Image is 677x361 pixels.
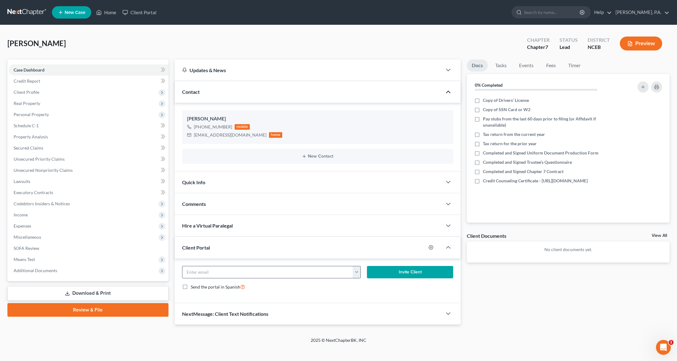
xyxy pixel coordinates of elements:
iframe: Intercom live chat [656,340,671,355]
a: Tasks [490,59,512,72]
a: Lawsuits [9,176,168,187]
div: Updates & News [182,67,435,73]
input: Enter email [182,266,353,278]
div: [EMAIL_ADDRESS][DOMAIN_NAME] [194,132,266,138]
span: Secured Claims [14,145,43,150]
span: New Case [65,10,85,15]
input: Search by name... [524,7,581,18]
div: District [588,37,610,44]
div: mobile [235,124,250,130]
span: Schedule C-1 [14,123,39,128]
span: Quick Info [182,179,205,185]
span: Pay stubs from the last 60 days prior to filing (or Affidavit if unavailable) [483,116,614,128]
span: Client Portal [182,245,210,250]
a: Schedule C-1 [9,120,168,131]
span: Expenses [14,223,31,228]
a: Executory Contracts [9,187,168,198]
div: 2025 © NextChapterBK, INC [162,337,515,348]
div: Chapter [527,37,550,44]
div: [PHONE_NUMBER] [194,124,232,130]
span: Hire a Virtual Paralegal [182,223,233,228]
a: Property Analysis [9,131,168,142]
span: SOFA Review [14,246,39,251]
a: [PERSON_NAME], P.A. [612,7,669,18]
a: Client Portal [119,7,160,18]
a: Help [591,7,612,18]
span: Completed and Signed Trustee’s Questionnaire [483,159,572,165]
span: Additional Documents [14,268,57,273]
span: Completed and Signed Chapter 7 Contract [483,168,564,175]
span: Unsecured Nonpriority Claims [14,167,73,173]
a: Timer [563,59,585,72]
span: 7 [545,44,548,50]
a: Review & File [7,303,168,317]
span: Send the portal in Spanish [191,284,240,289]
span: [PERSON_NAME] [7,39,66,48]
div: home [269,132,283,138]
a: Home [93,7,119,18]
a: Credit Report [9,76,168,87]
span: Copy of Drivers’ License [483,97,529,103]
span: Executory Contracts [14,190,53,195]
div: Chapter [527,44,550,51]
span: Unsecured Priority Claims [14,156,65,162]
a: Download & Print [7,286,168,301]
span: Miscellaneous [14,234,41,240]
p: No client documents yet. [472,246,665,253]
span: Codebtors Insiders & Notices [14,201,70,206]
button: New Contact [187,154,449,159]
span: NextMessage: Client Text Notifications [182,311,268,317]
span: Means Test [14,257,35,262]
div: Client Documents [467,233,506,239]
span: Income [14,212,28,217]
span: Credit Report [14,78,40,84]
span: 1 [669,340,674,345]
span: Tax return for the prior year [483,141,537,147]
div: [PERSON_NAME] [187,115,449,123]
a: Docs [467,59,488,72]
span: Tax return from the current year [483,131,545,137]
span: Completed and Signed Uniform Document Production Form [483,150,598,156]
button: Preview [620,37,662,50]
a: Events [514,59,539,72]
span: Client Profile [14,89,39,95]
div: Status [560,37,578,44]
span: Credit Counseling Certificate - [URL][DOMAIN_NAME] [483,178,588,184]
a: Unsecured Nonpriority Claims [9,165,168,176]
button: Invite Client [367,266,453,278]
a: Fees [541,59,561,72]
a: Secured Claims [9,142,168,154]
span: Copy of SSN Card or W2 [483,107,530,113]
div: Lead [560,44,578,51]
span: Real Property [14,101,40,106]
a: SOFA Review [9,243,168,254]
strong: 0% Completed [475,82,503,88]
a: Case Dashboard [9,64,168,76]
span: Comments [182,201,206,207]
span: Contact [182,89,200,95]
span: Lawsuits [14,179,30,184]
span: Personal Property [14,112,49,117]
div: NCEB [588,44,610,51]
a: Unsecured Priority Claims [9,154,168,165]
span: Case Dashboard [14,67,45,72]
span: Property Analysis [14,134,48,139]
a: View All [652,233,667,238]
